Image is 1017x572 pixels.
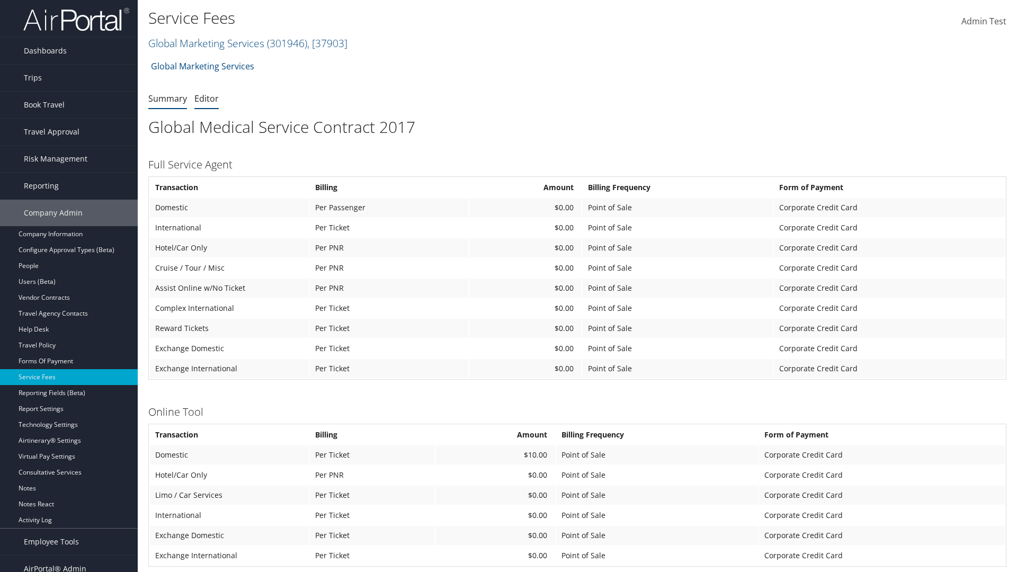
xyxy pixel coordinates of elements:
[148,157,1006,172] h3: Full Service Agent
[310,526,434,545] td: Per Ticket
[774,238,1005,257] td: Corporate Credit Card
[24,529,79,555] span: Employee Tools
[310,506,434,525] td: Per Ticket
[310,258,468,278] td: Per PNR
[774,198,1005,217] td: Corporate Credit Card
[310,546,434,565] td: Per Ticket
[435,486,555,505] td: $0.00
[469,178,582,197] th: Amount
[194,93,219,104] a: Editor
[310,359,468,378] td: Per Ticket
[150,526,309,545] td: Exchange Domestic
[150,299,309,318] td: Complex International
[469,238,582,257] td: $0.00
[151,56,254,77] a: Global Marketing Services
[435,526,555,545] td: $0.00
[774,359,1005,378] td: Corporate Credit Card
[310,218,468,237] td: Per Ticket
[759,466,1005,485] td: Corporate Credit Card
[435,445,555,464] td: $10.00
[310,198,468,217] td: Per Passenger
[583,339,772,358] td: Point of Sale
[150,339,309,358] td: Exchange Domestic
[148,7,720,29] h1: Service Fees
[469,198,582,217] td: $0.00
[307,36,347,50] span: , [ 37903 ]
[583,218,772,237] td: Point of Sale
[24,173,59,199] span: Reporting
[961,15,1006,27] span: Admin Test
[24,92,65,118] span: Book Travel
[267,36,307,50] span: ( 301946 )
[150,178,309,197] th: Transaction
[150,198,309,217] td: Domestic
[150,466,309,485] td: Hotel/Car Only
[310,178,468,197] th: Billing
[148,116,1006,138] h1: Global Medical Service Contract 2017
[759,425,1005,444] th: Form of Payment
[310,238,468,257] td: Per PNR
[310,319,468,338] td: Per Ticket
[759,526,1005,545] td: Corporate Credit Card
[583,178,772,197] th: Billing Frequency
[583,319,772,338] td: Point of Sale
[24,119,79,145] span: Travel Approval
[469,319,582,338] td: $0.00
[556,486,758,505] td: Point of Sale
[759,546,1005,565] td: Corporate Credit Card
[24,38,67,64] span: Dashboards
[583,258,772,278] td: Point of Sale
[774,299,1005,318] td: Corporate Credit Card
[469,258,582,278] td: $0.00
[759,486,1005,505] td: Corporate Credit Card
[556,546,758,565] td: Point of Sale
[583,238,772,257] td: Point of Sale
[150,218,309,237] td: International
[310,486,434,505] td: Per Ticket
[469,359,582,378] td: $0.00
[556,506,758,525] td: Point of Sale
[583,198,772,217] td: Point of Sale
[150,445,309,464] td: Domestic
[148,93,187,104] a: Summary
[774,339,1005,358] td: Corporate Credit Card
[150,279,309,298] td: Assist Online w/No Ticket
[310,445,434,464] td: Per Ticket
[150,359,309,378] td: Exchange International
[759,445,1005,464] td: Corporate Credit Card
[774,218,1005,237] td: Corporate Credit Card
[435,546,555,565] td: $0.00
[469,339,582,358] td: $0.00
[150,425,309,444] th: Transaction
[759,506,1005,525] td: Corporate Credit Card
[24,65,42,91] span: Trips
[148,36,347,50] a: Global Marketing Services
[435,506,555,525] td: $0.00
[150,319,309,338] td: Reward Tickets
[150,486,309,505] td: Limo / Car Services
[310,339,468,358] td: Per Ticket
[556,466,758,485] td: Point of Sale
[435,466,555,485] td: $0.00
[556,526,758,545] td: Point of Sale
[24,146,87,172] span: Risk Management
[556,445,758,464] td: Point of Sale
[310,425,434,444] th: Billing
[469,218,582,237] td: $0.00
[24,200,83,226] span: Company Admin
[310,279,468,298] td: Per PNR
[150,546,309,565] td: Exchange International
[469,279,582,298] td: $0.00
[556,425,758,444] th: Billing Frequency
[150,258,309,278] td: Cruise / Tour / Misc
[310,466,434,485] td: Per PNR
[774,178,1005,197] th: Form of Payment
[150,238,309,257] td: Hotel/Car Only
[469,299,582,318] td: $0.00
[583,299,772,318] td: Point of Sale
[961,5,1006,38] a: Admin Test
[774,319,1005,338] td: Corporate Credit Card
[435,425,555,444] th: Amount
[774,279,1005,298] td: Corporate Credit Card
[148,405,1006,419] h3: Online Tool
